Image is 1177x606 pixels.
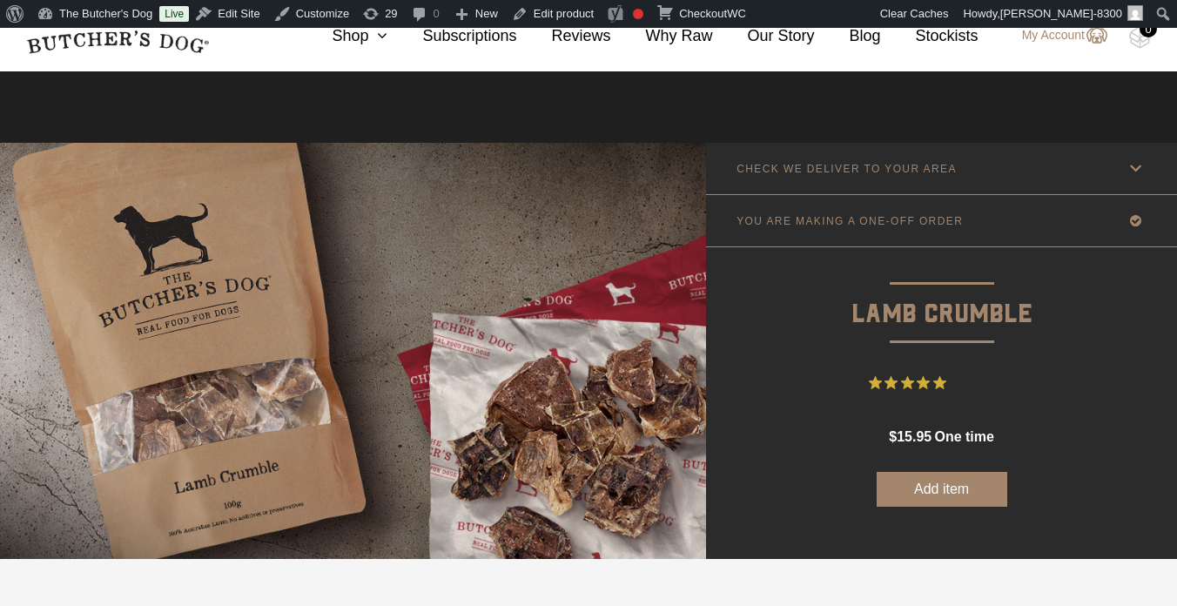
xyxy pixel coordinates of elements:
[611,24,713,48] a: Why Raw
[159,6,189,22] a: Live
[706,195,1177,246] a: YOU ARE MAKING A ONE-OFF ORDER
[889,429,897,444] span: $
[877,472,1007,507] button: Add item
[706,247,1177,335] p: Lamb Crumble
[881,24,979,48] a: Stockists
[1000,7,1122,20] span: [PERSON_NAME]-8300
[706,143,1177,194] a: CHECK WE DELIVER TO YOUR AREA
[297,24,387,48] a: Shop
[736,215,963,227] p: YOU ARE MAKING A ONE-OFF ORDER
[897,429,932,444] span: 15.95
[1129,26,1151,49] img: TBD_Cart-Empty.png
[869,370,1015,396] button: Rated 4.9 out of 5 stars from 8 reviews. Jump to reviews.
[633,9,643,19] div: Focus keyphrase not set
[387,24,516,48] a: Subscriptions
[713,24,815,48] a: Our Story
[815,24,881,48] a: Blog
[953,370,1015,396] span: 8 Reviews
[934,429,993,444] span: one time
[516,24,610,48] a: Reviews
[1005,25,1107,46] a: My Account
[1140,20,1157,37] div: 0
[736,163,957,175] p: CHECK WE DELIVER TO YOUR AREA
